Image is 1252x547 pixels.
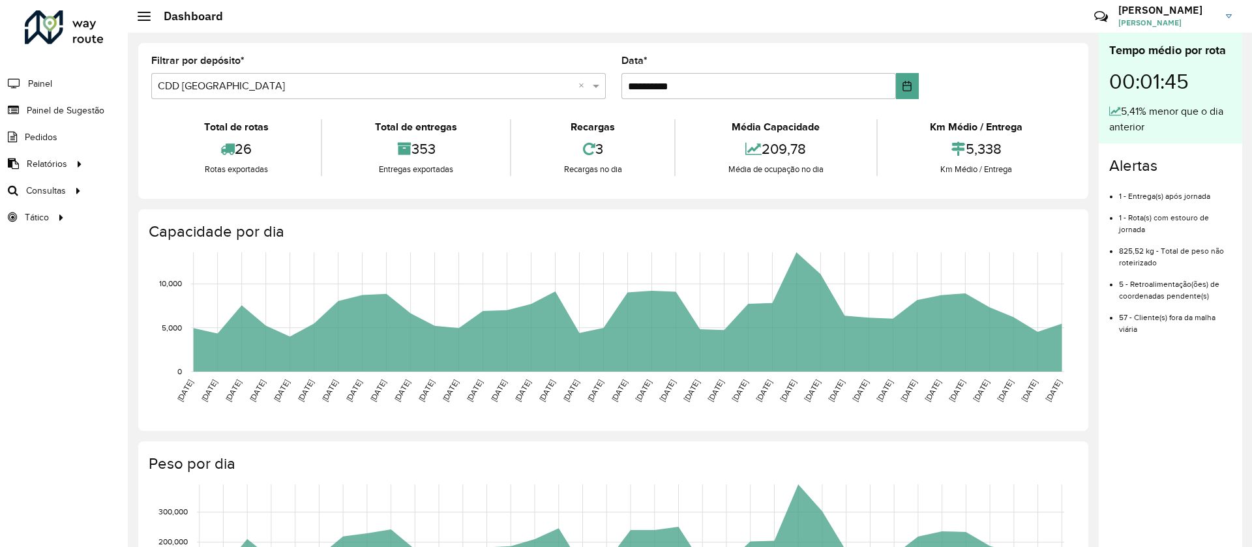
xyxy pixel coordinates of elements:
text: [DATE] [489,378,508,403]
li: 1 - Entrega(s) após jornada [1119,181,1232,202]
text: [DATE] [320,378,339,403]
text: [DATE] [682,378,701,403]
text: [DATE] [610,378,629,403]
li: 1 - Rota(s) com estouro de jornada [1119,202,1232,235]
span: Relatórios [27,157,67,171]
h4: Peso por dia [149,454,1075,473]
div: 5,338 [881,135,1072,163]
text: [DATE] [537,378,556,403]
span: Pedidos [25,130,57,144]
span: Painel [28,77,52,91]
div: Tempo médio por rota [1109,42,1232,59]
div: Km Médio / Entrega [881,119,1072,135]
text: [DATE] [200,378,218,403]
text: [DATE] [344,378,363,403]
div: Total de rotas [155,119,318,135]
text: [DATE] [754,378,773,403]
text: [DATE] [730,378,749,403]
text: 0 [177,367,182,376]
div: Recargas [514,119,671,135]
text: [DATE] [248,378,267,403]
div: Total de entregas [325,119,506,135]
text: [DATE] [803,378,822,403]
text: [DATE] [899,378,918,403]
text: 5,000 [162,323,182,332]
text: [DATE] [393,378,411,403]
text: [DATE] [224,378,243,403]
text: [DATE] [272,378,291,403]
a: Contato Rápido [1087,3,1115,31]
h4: Alertas [1109,156,1232,175]
div: 3 [514,135,671,163]
span: Clear all [578,78,589,94]
div: Média de ocupação no dia [679,163,872,176]
text: [DATE] [827,378,846,403]
text: [DATE] [513,378,532,403]
text: 200,000 [158,538,188,546]
h2: Dashboard [151,9,223,23]
button: Choose Date [896,73,919,99]
text: [DATE] [658,378,677,403]
li: 5 - Retroalimentação(ões) de coordenadas pendente(s) [1119,269,1232,302]
text: [DATE] [175,378,194,403]
h4: Capacidade por dia [149,222,1075,241]
div: Rotas exportadas [155,163,318,176]
text: 300,000 [158,507,188,516]
text: [DATE] [368,378,387,403]
text: [DATE] [851,378,870,403]
text: [DATE] [634,378,653,403]
div: 209,78 [679,135,872,163]
text: [DATE] [779,378,797,403]
text: [DATE] [947,378,966,403]
span: Consultas [26,184,66,198]
span: [PERSON_NAME] [1118,17,1216,29]
span: Painel de Sugestão [27,104,104,117]
text: [DATE] [296,378,315,403]
text: [DATE] [972,378,991,403]
text: [DATE] [561,378,580,403]
text: [DATE] [441,378,460,403]
label: Filtrar por depósito [151,53,245,68]
div: 00:01:45 [1109,59,1232,104]
div: Entregas exportadas [325,163,506,176]
text: [DATE] [996,378,1015,403]
h3: [PERSON_NAME] [1118,4,1216,16]
label: Data [621,53,648,68]
text: [DATE] [586,378,604,403]
text: [DATE] [706,378,725,403]
li: 825,52 kg - Total de peso não roteirizado [1119,235,1232,269]
text: [DATE] [465,378,484,403]
text: [DATE] [417,378,436,403]
div: 26 [155,135,318,163]
div: Km Médio / Entrega [881,163,1072,176]
div: Média Capacidade [679,119,872,135]
span: Tático [25,211,49,224]
text: [DATE] [875,378,894,403]
text: 10,000 [159,280,182,288]
div: 353 [325,135,506,163]
div: 5,41% menor que o dia anterior [1109,104,1232,135]
text: [DATE] [1020,378,1039,403]
text: [DATE] [923,378,942,403]
div: Recargas no dia [514,163,671,176]
li: 57 - Cliente(s) fora da malha viária [1119,302,1232,335]
text: [DATE] [1044,378,1063,403]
